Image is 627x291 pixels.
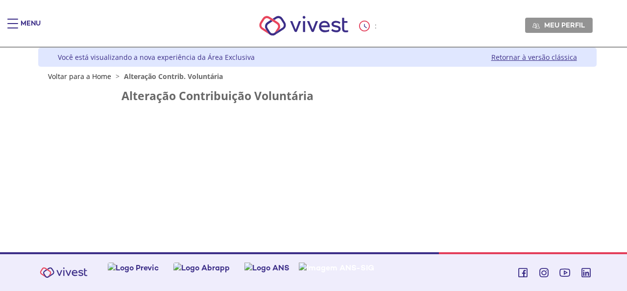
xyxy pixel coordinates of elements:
span: Meu perfil [544,21,585,29]
a: Voltar para a Home [48,72,111,81]
span: > [113,72,122,81]
div: Vivest [31,48,597,252]
img: Meu perfil [532,22,540,29]
a: Meu perfil [525,18,593,32]
div: : [359,21,379,31]
img: Vivest [248,5,360,47]
span: Alteração Contrib. Voluntária [124,72,223,81]
div: Você está visualizando a nova experiência da Área Exclusiva [58,53,255,62]
img: Imagem ANS-SIG [299,263,374,273]
h2: Alteração Contribuição Voluntária [121,90,513,102]
a: Retornar à versão clássica [491,53,577,62]
img: Logo Previc [108,263,159,273]
img: Logo Abrapp [173,263,230,273]
img: Vivest [34,262,93,284]
img: Logo ANS [244,263,289,273]
div: Menu [21,19,41,38]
